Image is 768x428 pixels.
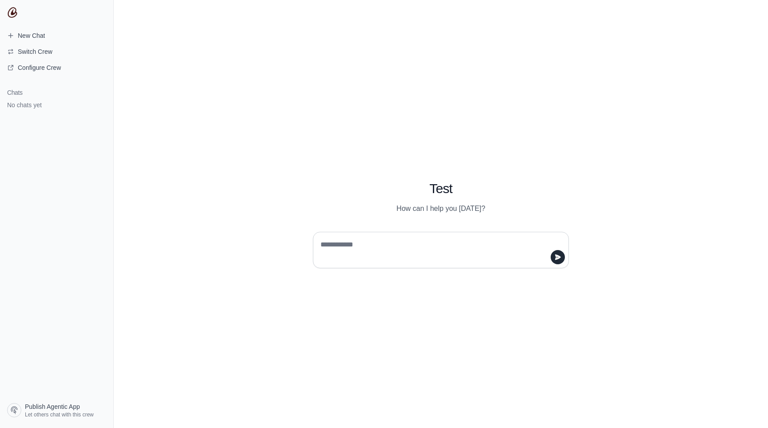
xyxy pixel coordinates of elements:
a: Configure Crew [4,61,110,75]
span: New Chat [18,31,45,40]
span: Switch Crew [18,47,52,56]
span: Let others chat with this crew [25,411,94,418]
button: Switch Crew [4,44,110,59]
a: New Chat [4,28,110,43]
a: Publish Agentic App Let others chat with this crew [4,400,110,421]
span: Configure Crew [18,63,61,72]
img: CrewAI Logo [7,7,18,18]
span: Publish Agentic App [25,402,80,411]
h1: Test [313,181,569,197]
p: How can I help you [DATE]? [313,203,569,214]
